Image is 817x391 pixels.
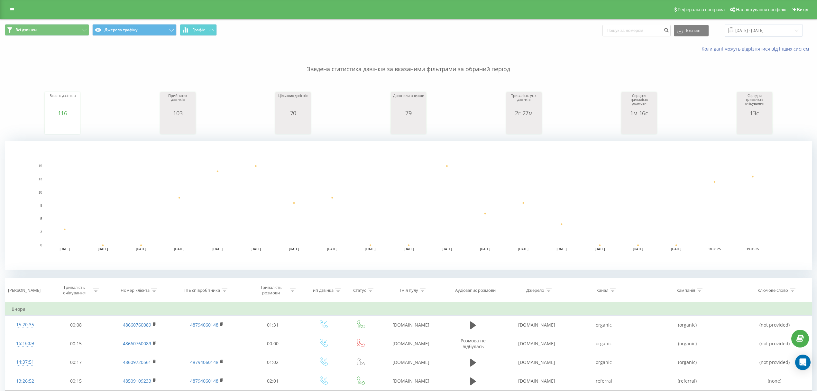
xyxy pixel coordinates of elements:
td: (organic) [638,334,737,353]
span: Вихід [797,7,808,12]
div: Джерело [526,288,544,293]
a: 48794060148 [190,378,218,384]
span: Налаштування профілю [736,7,786,12]
text: [DATE] [671,247,682,251]
td: 01:02 [242,353,304,372]
text: 10 [39,191,42,194]
text: [DATE] [404,247,414,251]
p: Зведена статистика дзвінків за вказаними фільтрами за обраний період [5,52,812,73]
td: [DOMAIN_NAME] [379,316,443,334]
div: Статус [353,288,366,293]
text: [DATE] [595,247,605,251]
div: ПІБ співробітника [184,288,220,293]
div: A chart. [623,116,655,136]
div: Кампанія [676,288,695,293]
a: 48660760089 [123,340,151,347]
td: [DOMAIN_NAME] [379,353,443,372]
text: [DATE] [327,247,337,251]
div: 116 [46,110,78,116]
text: [DATE] [174,247,185,251]
td: [DOMAIN_NAME] [503,372,570,390]
td: Вчора [5,303,812,316]
div: Всього дзвінків [46,94,78,110]
text: [DATE] [442,247,452,251]
input: Пошук за номером [602,25,671,36]
text: 0 [40,243,42,247]
text: [DATE] [480,247,490,251]
div: 2г 27м [508,110,540,116]
div: Прийнятих дзвінків [162,94,194,110]
text: [DATE] [136,247,146,251]
td: 00:15 [45,372,107,390]
div: Тривалість очікування [57,285,91,296]
button: Всі дзвінки [5,24,89,36]
svg: A chart. [739,116,771,136]
svg: A chart. [508,116,540,136]
button: Джерела трафіку [92,24,177,36]
svg: A chart. [277,116,309,136]
td: 00:15 [45,334,107,353]
text: [DATE] [556,247,567,251]
text: 15 [39,164,42,168]
div: Ім'я пулу [400,288,418,293]
div: Канал [596,288,608,293]
svg: A chart. [5,141,812,270]
td: 01:31 [242,316,304,334]
text: [DATE] [518,247,528,251]
div: 103 [162,110,194,116]
text: 3 [40,230,42,234]
a: 48660760089 [123,322,151,328]
button: Експорт [674,25,709,36]
div: Аудіозапис розмови [455,288,496,293]
text: 8 [40,204,42,207]
div: Тривалість усіх дзвінків [508,94,540,110]
a: 48609720561 [123,359,151,365]
div: 13с [739,110,771,116]
td: (not provided) [737,334,812,353]
td: (referral) [638,372,737,390]
td: [DOMAIN_NAME] [379,372,443,390]
span: Всі дзвінки [15,27,37,33]
text: [DATE] [289,247,299,251]
div: Середня тривалість розмови [623,94,655,110]
text: [DATE] [251,247,261,251]
td: organic [570,316,638,334]
div: 79 [392,110,425,116]
td: (none) [737,372,812,390]
a: 48794060148 [190,322,218,328]
td: 00:17 [45,353,107,372]
div: 15:16:09 [12,337,38,350]
text: 19.08.25 [747,247,759,251]
div: 15:20:35 [12,319,38,331]
div: 1м 16с [623,110,655,116]
td: (not provided) [737,316,812,334]
td: 00:00 [242,334,304,353]
text: 18.08.25 [708,247,721,251]
td: 02:01 [242,372,304,390]
td: 00:08 [45,316,107,334]
div: Середня тривалість очікування [739,94,771,110]
span: Графік [192,28,205,32]
td: organic [570,353,638,372]
svg: A chart. [46,116,78,136]
div: Тип дзвінка [311,288,334,293]
span: Реферальна програма [678,7,725,12]
td: (organic) [638,316,737,334]
div: 70 [277,110,309,116]
td: [DOMAIN_NAME] [379,334,443,353]
svg: A chart. [392,116,425,136]
div: Номер клієнта [121,288,150,293]
text: [DATE] [365,247,376,251]
div: 14:37:51 [12,356,38,368]
td: referral [570,372,638,390]
text: [DATE] [633,247,643,251]
div: A chart. [162,116,194,136]
div: Дзвонили вперше [392,94,425,110]
div: 13:26:52 [12,375,38,387]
